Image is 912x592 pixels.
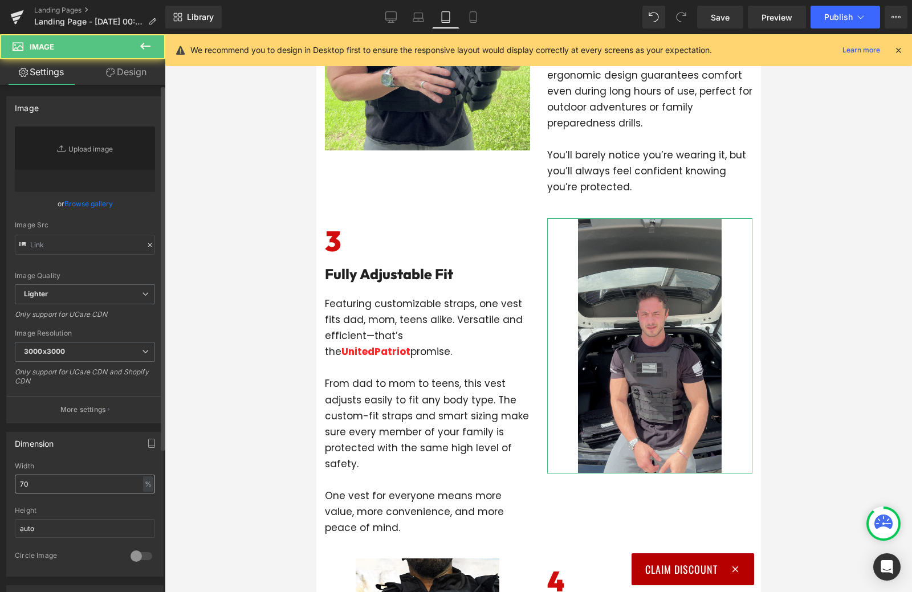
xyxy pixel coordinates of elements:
[811,6,880,28] button: Publish
[24,347,65,356] b: 3000x3000
[377,6,405,28] a: Desktop
[7,396,163,423] button: More settings
[15,368,155,393] div: Only support for UCare CDN and Shopify CDN
[9,341,214,437] p: From dad to mom to teens, this vest adjusts easily to fit any body type. The custom-fit straps an...
[24,289,48,298] b: Lighter
[165,6,222,28] a: New Library
[64,194,113,214] a: Browse gallery
[9,262,214,325] p: Featuring customizable straps, one vest fits dad, mom, teens alike. Versatile and efficient—that’...
[15,462,155,470] div: Width
[873,553,901,581] div: Open Intercom Messenger
[670,6,693,28] button: Redo
[405,6,432,28] a: Laptop
[15,329,155,337] div: Image Resolution
[34,17,144,26] span: Landing Page - [DATE] 00:50:28
[34,6,165,15] a: Landing Pages
[824,13,853,22] span: Publish
[885,6,907,28] button: More
[15,310,155,326] div: Only support for UCare CDN
[30,42,54,51] span: Image
[9,184,214,230] h6: 3
[190,44,712,56] p: We recommend you to design in Desktop first to ensure the responsive layout would display correct...
[15,475,155,493] input: auto
[25,311,94,324] span: UnitedPatriot
[762,11,792,23] span: Preview
[459,6,487,28] a: Mobile
[15,97,39,113] div: Image
[231,524,436,570] h6: 4
[9,454,214,501] p: One vest for everyone means more value, more convenience, and more peace of mind.
[15,551,119,563] div: Circle Image
[15,272,155,280] div: Image Quality
[15,519,155,538] input: auto
[748,6,806,28] a: Preview
[85,59,168,85] a: Design
[60,405,106,415] p: More settings
[15,235,155,255] input: Link
[15,432,54,448] div: Dimension
[15,198,155,210] div: or
[642,6,665,28] button: Undo
[143,476,153,492] div: %
[231,113,436,161] p: You’ll barely notice you’re wearing it, but you’ll always feel confident knowing you’re protected.
[15,221,155,229] div: Image Src
[15,507,155,515] div: Height
[231,1,436,97] p: Move freely while staying secure. Its ergonomic design guarantees comfort even during long hours ...
[432,6,459,28] a: Tablet
[187,12,214,22] span: Library
[9,230,214,250] h2: Fully Adjustable Fit
[838,43,885,57] a: Learn more
[711,11,730,23] span: Save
